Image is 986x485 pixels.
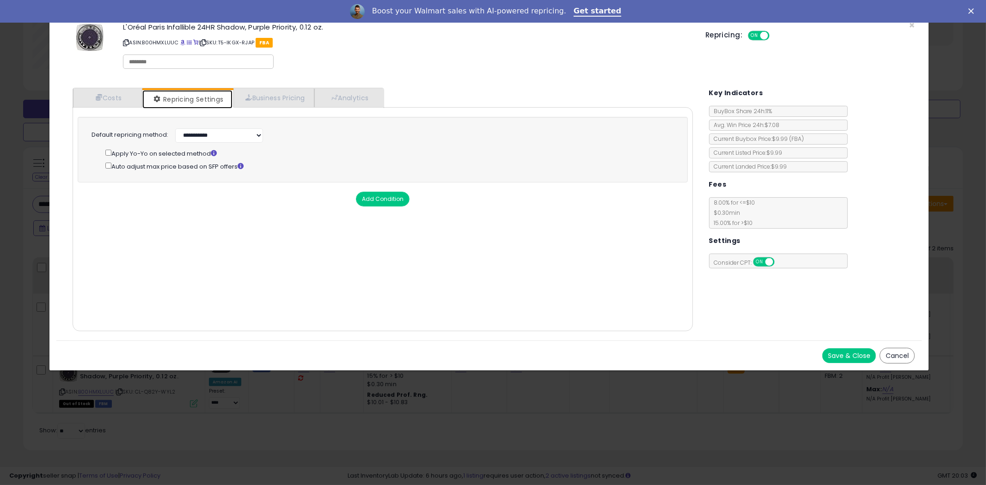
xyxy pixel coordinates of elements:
span: FBA [256,38,273,48]
span: ON [749,32,760,40]
span: × [909,18,915,32]
h5: Settings [709,235,741,247]
button: Add Condition [356,192,410,206]
img: 61DWKq8-wPL._SL60_.jpg [76,24,104,51]
span: 8.00 % for <= $10 [710,199,755,227]
span: Avg. Win Price 24h: $7.08 [710,121,780,129]
div: Close [968,8,978,14]
a: Costs [73,88,142,107]
a: BuyBox page [180,39,185,46]
h3: L'Oréal Paris Infallible 24HR Shadow, Purple Priority, 0.12 oz. [123,24,692,30]
span: Consider CPT: [710,259,787,267]
span: OFF [768,32,783,40]
span: $0.30 min [710,209,741,217]
a: Repricing Settings [142,90,233,109]
label: Default repricing method: [92,131,168,139]
div: Apply Yo-Yo on selected method [105,148,671,158]
a: Get started [574,6,621,17]
div: Auto adjust max price based on SFP offers [105,161,671,171]
span: Current Buybox Price: [710,135,804,143]
h5: Repricing: [705,31,742,39]
a: Business Pricing [233,88,314,107]
p: ASIN: B00HMXLUUC | SKU: T5-IKGX-RJAP [123,35,692,50]
span: ON [754,258,766,266]
span: ( FBA ) [790,135,804,143]
h5: Fees [709,179,727,190]
span: OFF [773,258,788,266]
a: Your listing only [193,39,198,46]
button: Save & Close [822,348,876,363]
button: Cancel [880,348,915,364]
a: Analytics [314,88,383,107]
img: Profile image for Adrian [350,4,365,19]
span: BuyBox Share 24h: 11% [710,107,772,115]
span: Current Listed Price: $9.99 [710,149,783,157]
span: 15.00 % for > $10 [710,219,753,227]
span: $9.99 [772,135,804,143]
a: All offer listings [187,39,192,46]
h5: Key Indicators [709,87,763,99]
div: Boost your Walmart sales with AI-powered repricing. [372,6,566,16]
span: Current Landed Price: $9.99 [710,163,787,170]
